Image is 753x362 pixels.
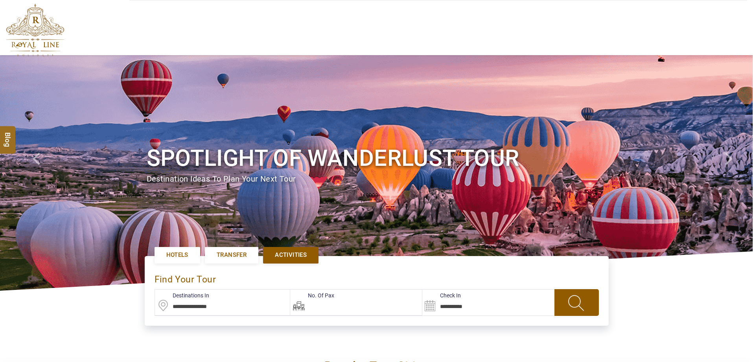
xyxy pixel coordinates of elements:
[3,132,13,139] span: Blog
[422,291,461,299] label: Check In
[205,247,258,263] a: Transfer
[155,291,209,299] label: Destinations In
[155,266,599,289] div: find your Tour
[290,291,334,299] label: No. Of Pax
[217,251,247,259] span: Transfer
[166,251,188,259] span: Hotels
[275,251,307,259] span: Activities
[263,247,319,263] a: Activities
[155,247,200,263] a: Hotels
[6,4,64,57] img: The Royal Line Holidays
